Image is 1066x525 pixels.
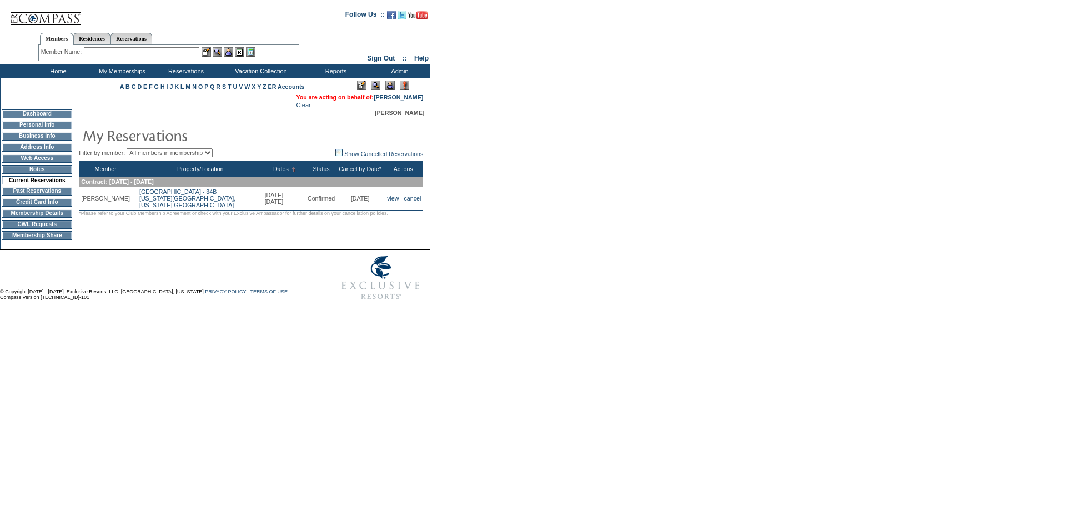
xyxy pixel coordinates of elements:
[216,83,220,90] a: R
[210,83,214,90] a: Q
[331,250,430,306] img: Exclusive Resorts
[169,83,173,90] a: J
[335,151,423,157] a: Show Cancelled Reservations
[73,33,110,44] a: Residences
[217,64,303,78] td: Vacation Collection
[385,81,395,90] img: Impersonate
[202,47,211,57] img: b_edit.gif
[120,83,124,90] a: A
[366,64,430,78] td: Admin
[132,83,136,90] a: C
[9,3,82,26] img: Compass Home
[403,54,407,62] span: ::
[268,83,305,90] a: ER Accounts
[250,289,288,294] a: TERMS OF USE
[110,33,152,44] a: Reservations
[408,14,428,21] a: Subscribe to our YouTube Channel
[387,14,396,21] a: Become our fan on Facebook
[125,83,130,90] a: B
[222,83,226,90] a: S
[273,166,289,172] a: Dates
[2,109,72,118] td: Dashboard
[2,220,72,229] td: CWL Requests
[174,83,179,90] a: K
[228,83,232,90] a: T
[384,161,423,177] th: Actions
[2,165,72,174] td: Notes
[235,47,244,57] img: Reservations
[149,83,153,90] a: F
[296,102,310,108] a: Clear
[213,47,222,57] img: View
[185,83,190,90] a: M
[398,11,406,19] img: Follow us on Twitter
[2,121,72,129] td: Personal Info
[408,11,428,19] img: Subscribe to our YouTube Channel
[239,83,243,90] a: V
[2,209,72,218] td: Membership Details
[180,83,184,90] a: L
[306,187,336,211] td: Confirmed
[2,132,72,141] td: Business Info
[139,188,235,208] a: [GEOGRAPHIC_DATA] - 34B[US_STATE][GEOGRAPHIC_DATA], [US_STATE][GEOGRAPHIC_DATA]
[289,167,296,172] img: Ascending
[224,47,233,57] img: Impersonate
[79,187,132,211] td: [PERSON_NAME]
[167,83,168,90] a: I
[257,83,261,90] a: Y
[335,149,343,156] img: chk_off.JPG
[137,83,142,90] a: D
[2,154,72,163] td: Web Access
[374,94,423,101] a: [PERSON_NAME]
[160,83,165,90] a: H
[345,9,385,23] td: Follow Us ::
[2,187,72,196] td: Past Reservations
[371,81,380,90] img: View Mode
[153,64,217,78] td: Reservations
[79,149,125,156] span: Filter by member:
[367,54,395,62] a: Sign Out
[404,195,421,202] a: cancel
[263,83,266,90] a: Z
[263,187,306,211] td: [DATE] - [DATE]
[387,11,396,19] img: Become our fan on Facebook
[296,94,423,101] span: You are acting on behalf of:
[89,64,153,78] td: My Memberships
[233,83,238,90] a: U
[414,54,429,62] a: Help
[204,83,208,90] a: P
[143,83,147,90] a: E
[82,124,304,146] img: pgTtlMyReservations.gif
[2,231,72,240] td: Membership Share
[192,83,197,90] a: N
[79,211,388,216] span: *Please refer to your Club Membership Agreement or check with your Exclusive Ambassador for furth...
[25,64,89,78] td: Home
[313,166,329,172] a: Status
[154,83,159,90] a: G
[375,109,424,116] span: [PERSON_NAME]
[336,187,384,211] td: [DATE]
[387,195,399,202] a: view
[41,47,84,57] div: Member Name:
[2,176,72,184] td: Current Reservations
[40,33,74,45] a: Members
[177,166,224,172] a: Property/Location
[2,198,72,207] td: Credit Card Info
[81,178,153,185] span: Contract: [DATE] - [DATE]
[95,166,117,172] a: Member
[205,289,246,294] a: PRIVACY POLICY
[303,64,366,78] td: Reports
[398,14,406,21] a: Follow us on Twitter
[244,83,250,90] a: W
[246,47,255,57] img: b_calculator.gif
[400,81,409,90] img: Log Concern/Member Elevation
[357,81,366,90] img: Edit Mode
[2,143,72,152] td: Address Info
[339,166,381,172] a: Cancel by Date*
[198,83,203,90] a: O
[252,83,255,90] a: X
